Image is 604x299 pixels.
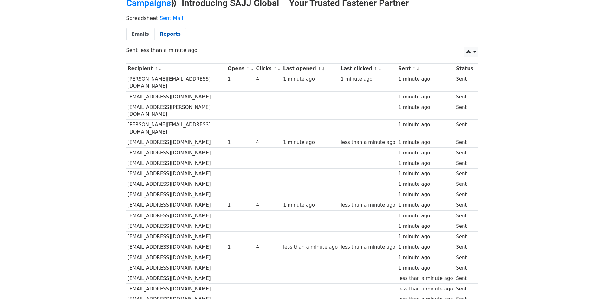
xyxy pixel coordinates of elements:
div: 1 minute ago [398,265,453,272]
div: 1 [228,202,253,209]
td: Sent [454,200,475,210]
div: 1 minute ago [341,76,395,83]
td: [EMAIL_ADDRESS][DOMAIN_NAME] [126,263,226,273]
a: ↓ [277,66,281,71]
td: [EMAIL_ADDRESS][DOMAIN_NAME] [126,221,226,231]
a: ↓ [250,66,254,71]
th: Opens [226,64,255,74]
a: ↑ [273,66,277,71]
td: Sent [454,242,475,252]
td: Sent [454,148,475,158]
td: Sent [454,273,475,284]
td: Sent [454,74,475,92]
th: Last opened [282,64,339,74]
th: Sent [397,64,455,74]
td: Sent [454,252,475,263]
td: [EMAIL_ADDRESS][DOMAIN_NAME] [126,158,226,169]
a: ↓ [416,66,420,71]
td: [EMAIL_ADDRESS][DOMAIN_NAME] [126,242,226,252]
td: Sent [454,91,475,102]
div: less than a minute ago [283,244,338,251]
td: Sent [454,179,475,190]
td: Sent [454,137,475,148]
td: Sent [454,263,475,273]
div: 1 [228,139,253,146]
a: ↓ [378,66,381,71]
p: Sent less than a minute ago [126,47,478,53]
div: 1 minute ago [398,76,453,83]
td: Sent [454,221,475,231]
div: less than a minute ago [341,139,395,146]
div: 1 minute ago [398,254,453,261]
td: Sent [454,210,475,221]
div: 1 minute ago [398,223,453,230]
div: 1 minute ago [398,149,453,157]
div: 1 minute ago [398,212,453,220]
div: 1 minute ago [398,139,453,146]
td: [PERSON_NAME][EMAIL_ADDRESS][DOMAIN_NAME] [126,120,226,137]
div: 1 minute ago [283,76,338,83]
div: 4 [256,244,280,251]
div: 4 [256,139,280,146]
div: 1 minute ago [398,233,453,240]
a: ↑ [246,66,250,71]
div: 1 minute ago [398,121,453,128]
td: [EMAIL_ADDRESS][DOMAIN_NAME] [126,200,226,210]
td: [EMAIL_ADDRESS][PERSON_NAME][DOMAIN_NAME] [126,102,226,120]
td: [EMAIL_ADDRESS][DOMAIN_NAME] [126,284,226,294]
iframe: Chat Widget [572,269,604,299]
a: ↑ [412,66,416,71]
div: 1 minute ago [398,244,453,251]
div: 1 minute ago [398,181,453,188]
td: Sent [454,158,475,169]
td: [EMAIL_ADDRESS][DOMAIN_NAME] [126,91,226,102]
div: less than a minute ago [398,275,453,282]
div: 4 [256,202,280,209]
div: 1 [228,76,253,83]
td: [EMAIL_ADDRESS][DOMAIN_NAME] [126,252,226,263]
a: ↓ [322,66,325,71]
td: [PERSON_NAME][EMAIL_ADDRESS][DOMAIN_NAME] [126,74,226,92]
div: 聊天小工具 [572,269,604,299]
div: less than a minute ago [341,244,395,251]
td: [EMAIL_ADDRESS][DOMAIN_NAME] [126,169,226,179]
td: [EMAIL_ADDRESS][DOMAIN_NAME] [126,148,226,158]
td: [EMAIL_ADDRESS][DOMAIN_NAME] [126,137,226,148]
a: Emails [126,28,154,41]
td: Sent [454,169,475,179]
th: Clicks [255,64,282,74]
td: [EMAIL_ADDRESS][DOMAIN_NAME] [126,190,226,200]
div: 1 minute ago [398,93,453,101]
div: 1 minute ago [398,202,453,209]
th: Last clicked [339,64,397,74]
td: Sent [454,231,475,242]
div: 4 [256,76,280,83]
td: [EMAIL_ADDRESS][DOMAIN_NAME] [126,210,226,221]
td: [EMAIL_ADDRESS][DOMAIN_NAME] [126,273,226,284]
a: Sent Mail [160,15,183,21]
div: 1 minute ago [283,139,338,146]
a: ↓ [159,66,162,71]
div: 1 [228,244,253,251]
th: Recipient [126,64,226,74]
a: Reports [154,28,186,41]
div: less than a minute ago [341,202,395,209]
td: [EMAIL_ADDRESS][DOMAIN_NAME] [126,179,226,190]
div: 1 minute ago [398,191,453,198]
td: Sent [454,284,475,294]
div: less than a minute ago [398,285,453,293]
td: Sent [454,190,475,200]
div: 1 minute ago [398,160,453,167]
div: 1 minute ago [398,170,453,178]
td: [EMAIL_ADDRESS][DOMAIN_NAME] [126,231,226,242]
td: Sent [454,102,475,120]
div: 1 minute ago [283,202,338,209]
th: Status [454,64,475,74]
a: ↑ [154,66,158,71]
a: ↑ [318,66,321,71]
p: Spreadsheet: [126,15,478,22]
div: 1 minute ago [398,104,453,111]
td: Sent [454,120,475,137]
a: ↑ [374,66,378,71]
